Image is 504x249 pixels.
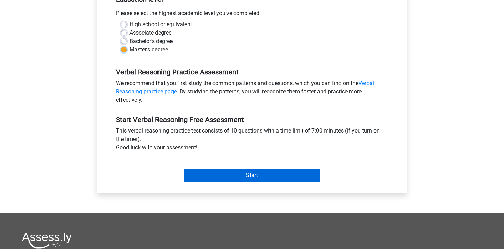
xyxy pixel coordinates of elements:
div: Please select the highest academic level you’ve completed. [111,9,393,20]
div: We recommend that you first study the common patterns and questions, which you can find on the . ... [111,79,393,107]
input: Start [184,169,320,182]
h5: Start Verbal Reasoning Free Assessment [116,115,388,124]
label: High school or equivalent [129,20,192,29]
div: This verbal reasoning practice test consists of 10 questions with a time limit of 7:00 minutes (i... [111,127,393,155]
label: Associate degree [129,29,171,37]
label: Bachelor's degree [129,37,173,45]
h5: Verbal Reasoning Practice Assessment [116,68,388,76]
img: Assessly logo [22,232,72,249]
label: Master's degree [129,45,168,54]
